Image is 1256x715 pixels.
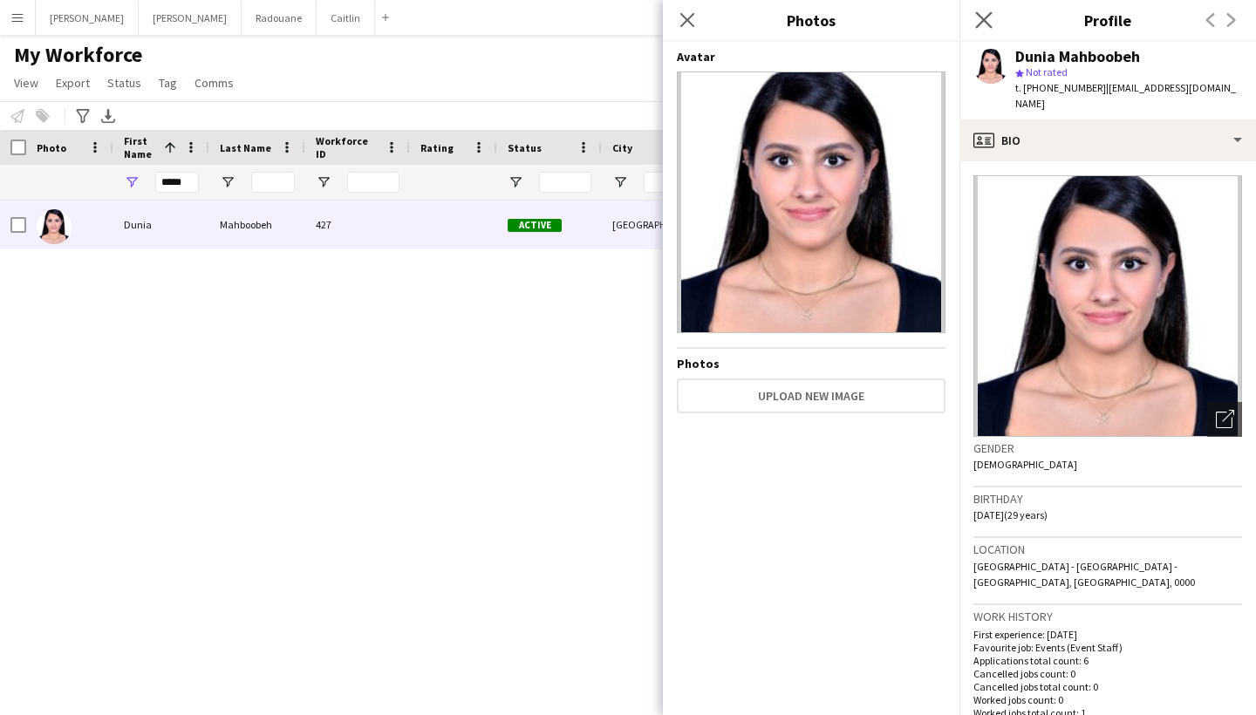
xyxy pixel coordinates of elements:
p: First experience: [DATE] [973,628,1242,641]
span: Comms [195,75,234,91]
span: | [EMAIL_ADDRESS][DOMAIN_NAME] [1015,81,1236,110]
h3: Profile [959,9,1256,31]
p: Applications total count: 6 [973,654,1242,667]
input: First Name Filter Input [155,172,199,193]
div: Dunia [113,201,209,249]
span: Status [107,75,141,91]
div: 427 [305,201,410,249]
img: Crew avatar [677,71,945,333]
p: Worked jobs count: 0 [973,693,1242,706]
button: Open Filter Menu [612,174,628,190]
span: City [612,141,632,154]
span: Status [508,141,542,154]
span: Active [508,219,562,232]
p: Cancelled jobs total count: 0 [973,680,1242,693]
p: Cancelled jobs count: 0 [973,667,1242,680]
div: Mahboobeh [209,201,305,249]
button: Open Filter Menu [508,174,523,190]
span: First Name [124,134,157,160]
app-action-btn: Export XLSX [98,106,119,126]
span: Not rated [1026,65,1068,78]
a: Export [49,71,97,94]
p: Favourite job: Events (Event Staff) [973,641,1242,654]
a: Tag [152,71,184,94]
button: Caitlin [317,1,375,35]
input: Status Filter Input [539,172,591,193]
h3: Gender [973,440,1242,456]
span: Tag [159,75,177,91]
div: Dunia Mahboobeh [1015,49,1140,65]
img: Crew avatar or photo [973,175,1242,437]
input: Last Name Filter Input [251,172,295,193]
button: Open Filter Menu [124,174,140,190]
span: Export [56,75,90,91]
button: Radouane [242,1,317,35]
div: [GEOGRAPHIC_DATA] [602,201,706,249]
a: Comms [188,71,241,94]
span: Workforce ID [316,134,379,160]
a: View [7,71,45,94]
h3: Location [973,541,1242,557]
span: Rating [420,141,454,154]
h3: Birthday [973,491,1242,507]
span: t. [PHONE_NUMBER] [1015,81,1106,94]
span: My Workforce [14,42,142,68]
input: City Filter Input [644,172,696,193]
button: [PERSON_NAME] [139,1,242,35]
a: Status [100,71,148,94]
h4: Photos [677,356,945,371]
img: Dunia Mahboobeh [37,209,72,244]
span: [DATE] (29 years) [973,508,1048,521]
input: Workforce ID Filter Input [347,172,399,193]
span: [GEOGRAPHIC_DATA] - [GEOGRAPHIC_DATA] - [GEOGRAPHIC_DATA], [GEOGRAPHIC_DATA], 0000 [973,560,1195,589]
button: Upload new image [677,378,945,413]
span: Last Name [220,141,271,154]
button: [PERSON_NAME] [36,1,139,35]
h3: Photos [663,9,959,31]
span: Photo [37,141,66,154]
h4: Avatar [677,49,945,65]
h3: Work history [973,609,1242,624]
span: [DEMOGRAPHIC_DATA] [973,458,1077,471]
app-action-btn: Advanced filters [72,106,93,126]
div: Open photos pop-in [1207,402,1242,437]
button: Open Filter Menu [220,174,235,190]
span: View [14,75,38,91]
button: Open Filter Menu [316,174,331,190]
div: Bio [959,119,1256,161]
